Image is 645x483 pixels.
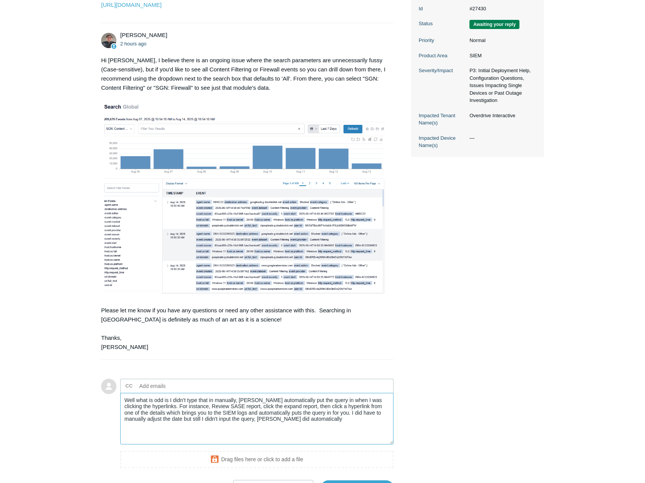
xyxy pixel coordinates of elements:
dt: Severity/Impact [419,67,466,74]
dd: SIEM [466,52,536,60]
span: Matt Robinson [120,32,167,38]
dd: — [466,134,536,142]
dt: Priority [419,37,466,44]
dt: Status [419,20,466,27]
textarea: Add your reply [120,393,393,444]
time: 08/14/2025, 10:59 [120,41,147,47]
dd: #27430 [466,5,536,13]
dd: Overdrive Interactive [466,112,536,120]
dt: Impacted Device Name(s) [419,134,466,149]
div: Hi [PERSON_NAME], I believe there is an ongoing issue where the search parameters are unnecessari... [101,56,386,352]
dd: Normal [466,37,536,44]
input: Add emails [136,380,218,392]
label: CC [126,380,133,392]
dt: Impacted Tenant Name(s) [419,112,466,127]
span: We are waiting for you to respond [469,20,519,29]
dt: Product Area [419,52,466,60]
a: [URL][DOMAIN_NAME] [101,2,161,8]
dt: Id [419,5,466,13]
dd: P3: Initial Deployment Help, Configuration Questions, Issues Impacting Single Devices or Past Out... [466,67,536,104]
